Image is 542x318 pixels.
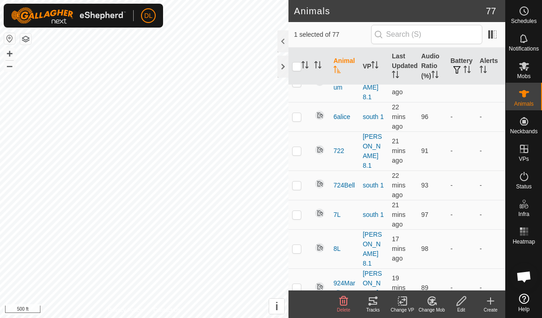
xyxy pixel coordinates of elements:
[314,144,325,155] img: returning off
[4,33,15,44] button: Reset Map
[371,25,482,44] input: Search (S)
[476,131,505,170] td: -
[447,102,476,131] td: -
[421,182,429,189] span: 93
[476,229,505,268] td: -
[301,62,309,70] p-sorticon: Activate to sort
[314,178,325,189] img: returning off
[337,307,350,312] span: Delete
[392,235,406,262] span: 14 Oct 2025 at 2:10 am
[447,170,476,200] td: -
[314,110,325,121] img: returning off
[388,48,418,85] th: Last Updated
[510,129,537,134] span: Neckbands
[4,48,15,59] button: +
[314,62,322,70] p-sorticon: Activate to sort
[388,307,417,313] div: Change VP
[447,268,476,307] td: -
[417,307,446,313] div: Change Mob
[476,170,505,200] td: -
[363,113,384,120] a: south 1
[480,67,487,74] p-sorticon: Activate to sort
[476,307,505,313] div: Create
[463,67,471,74] p-sorticon: Activate to sort
[421,245,429,252] span: 98
[392,72,399,79] p-sorticon: Activate to sort
[447,200,476,229] td: -
[330,48,359,85] th: Animal
[363,64,382,101] a: [PERSON_NAME] 8.1
[333,181,355,190] span: 724Bell
[144,11,152,21] span: DL
[476,268,505,307] td: -
[519,156,529,162] span: VPs
[518,307,530,312] span: Help
[421,147,429,154] span: 91
[476,200,505,229] td: -
[363,133,382,169] a: [PERSON_NAME] 8.1
[513,239,535,244] span: Heatmap
[333,278,356,298] span: 924Marylin
[516,184,531,189] span: Status
[333,112,350,122] span: 6alice
[431,72,439,79] p-sorticon: Activate to sort
[314,208,325,219] img: returning off
[4,60,15,71] button: –
[359,48,389,85] th: VP
[294,6,486,17] h2: Animals
[11,7,126,24] img: Gallagher Logo
[476,48,505,85] th: Alerts
[517,74,531,79] span: Mobs
[363,231,382,267] a: [PERSON_NAME] 8.1
[446,307,476,313] div: Edit
[447,229,476,268] td: -
[418,48,447,85] th: Audio Ratio (%)
[392,103,406,130] span: 14 Oct 2025 at 2:05 am
[20,34,31,45] button: Map Layers
[358,307,388,313] div: Tracks
[511,18,536,24] span: Schedules
[314,242,325,253] img: returning off
[421,211,429,218] span: 97
[486,4,496,18] span: 77
[506,290,542,316] a: Help
[510,263,538,290] div: Open chat
[363,182,384,189] a: south 1
[333,67,341,74] p-sorticon: Activate to sort
[514,101,534,107] span: Animals
[447,131,476,170] td: -
[392,172,406,199] span: 14 Oct 2025 at 2:05 am
[392,137,406,164] span: 14 Oct 2025 at 2:06 am
[509,46,539,51] span: Notifications
[333,244,341,254] span: 8L
[108,306,142,314] a: Privacy Policy
[294,30,371,40] span: 1 selected of 77
[314,281,325,292] img: returning off
[518,211,529,217] span: Infra
[269,299,284,314] button: i
[392,201,406,228] span: 14 Oct 2025 at 2:06 am
[421,284,429,291] span: 89
[392,274,406,301] span: 14 Oct 2025 at 2:08 am
[421,113,429,120] span: 96
[476,102,505,131] td: -
[333,210,341,220] span: 7L
[333,146,344,156] span: 722
[447,48,476,85] th: Battery
[371,62,378,70] p-sorticon: Activate to sort
[153,306,181,314] a: Contact Us
[363,211,384,218] a: south 1
[363,270,382,306] a: [PERSON_NAME] 8.1
[275,300,278,312] span: i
